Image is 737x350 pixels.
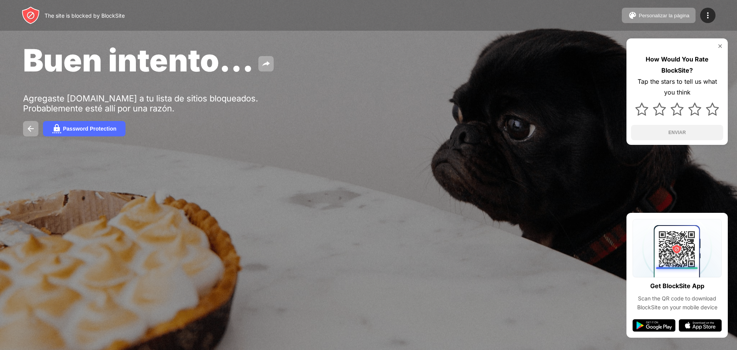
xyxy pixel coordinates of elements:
[261,59,271,68] img: share.svg
[43,121,126,136] button: Password Protection
[45,12,125,19] div: The site is blocked by BlockSite
[631,54,723,76] div: How Would You Rate BlockSite?
[639,13,689,18] div: Personalizar la página
[717,43,723,49] img: rate-us-close.svg
[679,319,722,332] img: app-store.svg
[653,103,666,116] img: star.svg
[631,76,723,98] div: Tap the stars to tell us what you think
[703,11,712,20] img: menu-icon.svg
[671,103,684,116] img: star.svg
[650,280,704,292] div: Get BlockSite App
[635,103,648,116] img: star.svg
[63,126,116,132] div: Password Protection
[628,11,637,20] img: pallet.svg
[706,103,719,116] img: star.svg
[633,294,722,312] div: Scan the QR code to download BlockSite on your mobile device
[52,124,61,133] img: password.svg
[631,125,723,140] button: ENVIAR
[23,93,260,113] div: Agregaste [DOMAIN_NAME] a tu lista de sitios bloqueados. Probablemente esté allí por una razón.
[21,6,40,25] img: header-logo.svg
[633,319,676,332] img: google-play.svg
[26,124,35,133] img: back.svg
[688,103,701,116] img: star.svg
[633,219,722,277] img: qrcode.svg
[622,8,696,23] button: Personalizar la página
[23,41,254,79] span: Buen intento...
